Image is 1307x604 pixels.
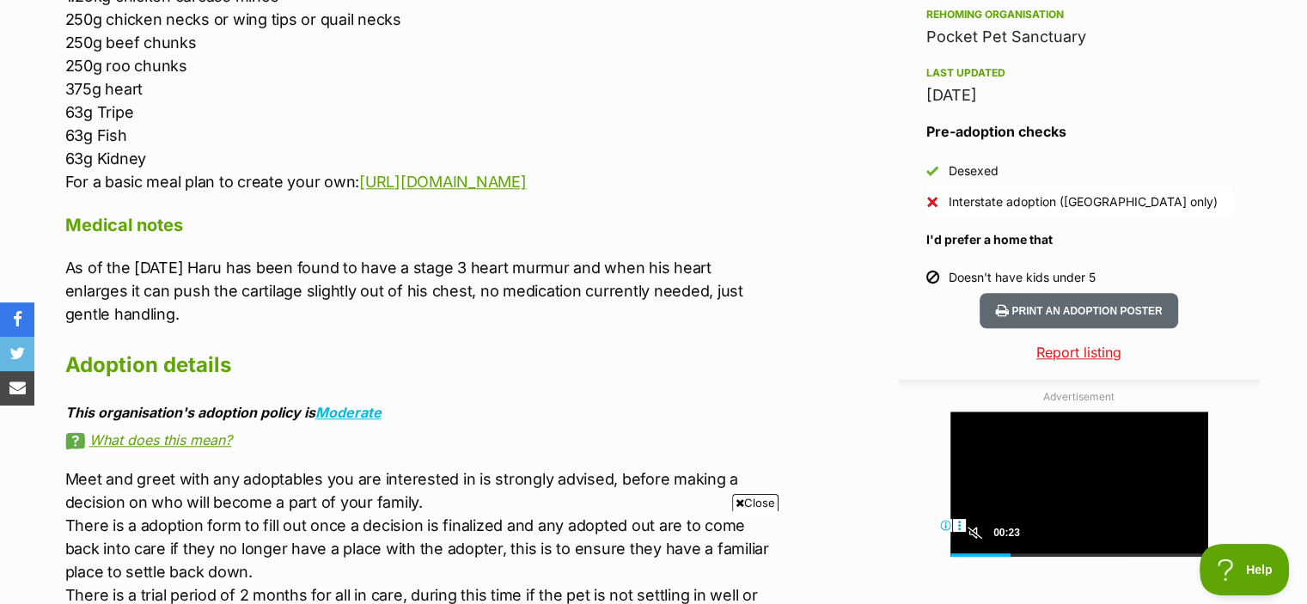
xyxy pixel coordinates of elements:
[926,66,1232,80] div: Last updated
[926,25,1232,49] div: Pocket Pet Sanctuary
[341,518,967,595] iframe: Advertisement
[899,342,1260,363] a: Report listing
[65,256,775,326] p: As of the [DATE] Haru has been found to have a stage 3 heart murmur and when his heart enlarges i...
[926,165,938,177] img: Yes
[926,121,1232,142] h3: Pre-adoption checks
[65,214,775,236] h4: Medical notes
[732,494,779,511] span: Close
[926,8,1232,21] div: Rehoming organisation
[949,193,1218,210] div: Interstate adoption ([GEOGRAPHIC_DATA] only)
[359,173,526,191] a: [URL][DOMAIN_NAME]
[949,269,1096,286] div: Doesn't have kids under 5
[65,346,775,384] h2: Adoption details
[949,162,999,180] div: Desexed
[1200,544,1290,595] iframe: Help Scout Beacon - Open
[926,83,1232,107] div: [DATE]
[926,196,938,208] img: No
[315,404,382,421] a: Moderate
[65,405,775,420] div: This organisation's adoption policy is
[65,432,775,448] a: What does this mean?
[926,231,1232,248] h4: I'd prefer a home that
[980,293,1177,328] button: Print an adoption poster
